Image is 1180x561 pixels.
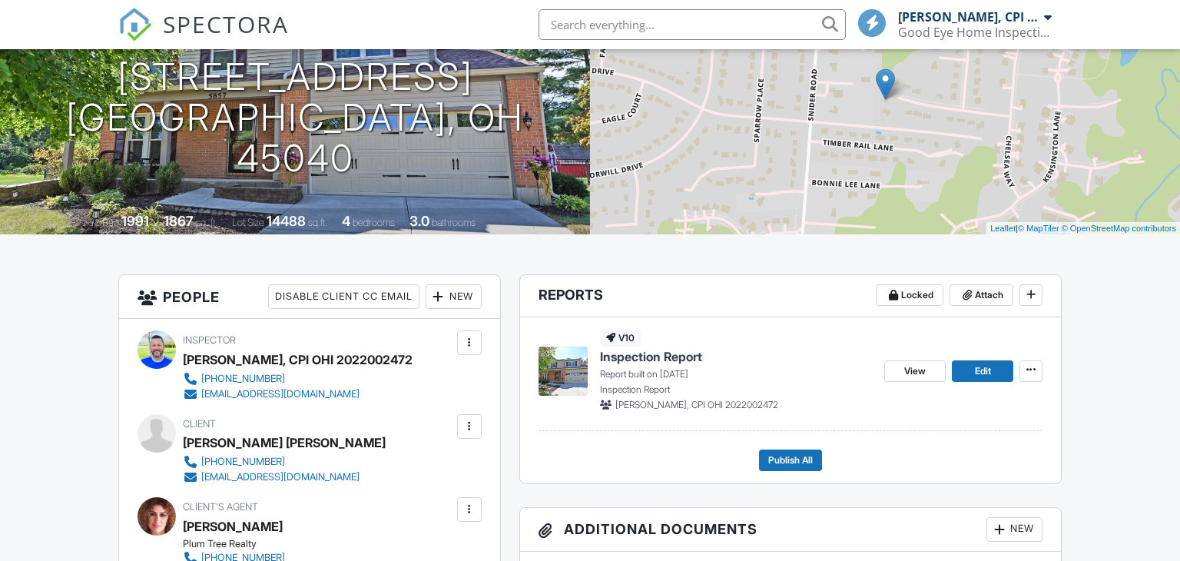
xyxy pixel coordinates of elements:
div: Plum Tree Realty [183,538,372,550]
span: bedrooms [353,217,395,228]
h3: Additional Documents [520,508,1062,552]
span: bathrooms [432,217,476,228]
div: New [986,517,1042,542]
div: [PHONE_NUMBER] [201,456,285,468]
span: sq.ft. [308,217,327,228]
a: © OpenStreetMap contributors [1062,224,1176,233]
span: Client [183,418,216,430]
div: 1867 [164,213,194,229]
div: 14488 [267,213,306,229]
h3: People [119,275,500,319]
div: | [986,222,1180,235]
div: [PERSON_NAME], CPI OHI 2022002472 [898,9,1040,25]
span: Lot Size [232,217,264,228]
h1: [STREET_ADDRESS] [GEOGRAPHIC_DATA], OH 45040 [25,57,565,178]
span: Client's Agent [183,501,258,513]
div: [PERSON_NAME], CPI OHI 2022002472 [183,348,413,371]
div: Disable Client CC Email [268,284,419,309]
div: 4 [342,213,350,229]
input: Search everything... [539,9,846,40]
a: © MapTiler [1018,224,1059,233]
div: [EMAIL_ADDRESS][DOMAIN_NAME] [201,388,360,400]
a: Leaflet [990,224,1016,233]
span: Inspector [183,334,236,346]
span: Built [102,217,119,228]
a: [PHONE_NUMBER] [183,454,373,470]
a: SPECTORA [118,21,289,53]
a: [PHONE_NUMBER] [183,371,400,387]
span: SPECTORA [163,8,289,40]
div: [PHONE_NUMBER] [201,373,285,385]
div: Good Eye Home Inspections, Sewer Scopes & Mold Testing [898,25,1052,40]
img: The Best Home Inspection Software - Spectora [118,8,152,41]
a: [EMAIL_ADDRESS][DOMAIN_NAME] [183,470,373,485]
div: [EMAIL_ADDRESS][DOMAIN_NAME] [201,471,360,483]
span: sq. ft. [196,217,217,228]
div: 1991 [121,213,149,229]
div: [PERSON_NAME] [183,515,283,538]
div: [PERSON_NAME] [PERSON_NAME] [183,431,386,454]
div: New [426,284,482,309]
div: 3.0 [409,213,429,229]
a: [EMAIL_ADDRESS][DOMAIN_NAME] [183,387,400,402]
